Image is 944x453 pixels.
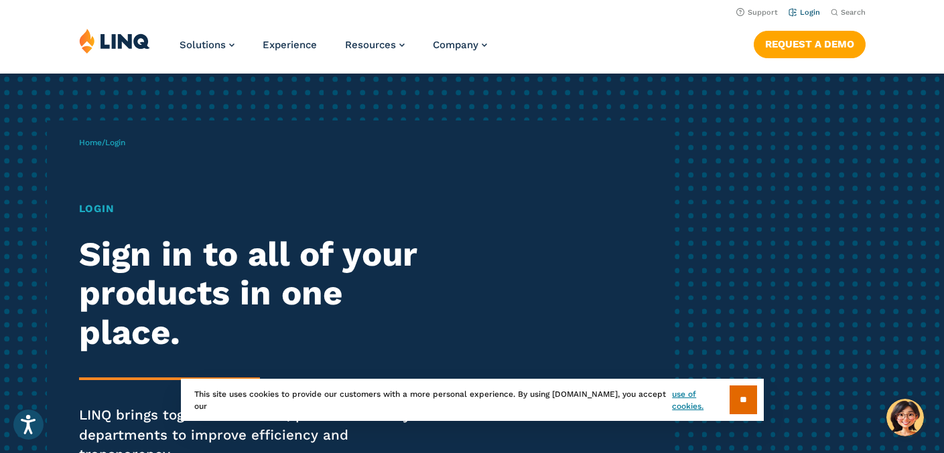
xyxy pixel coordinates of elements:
a: Company [433,39,487,51]
a: Home [79,138,102,147]
div: This site uses cookies to provide our customers with a more personal experience. By using [DOMAIN... [181,379,764,421]
nav: Button Navigation [754,28,866,58]
a: Solutions [180,39,234,51]
span: Solutions [180,39,226,51]
h2: Sign in to all of your products in one place. [79,235,443,352]
span: Resources [345,39,396,51]
span: Login [105,138,125,147]
span: Search [841,8,866,17]
nav: Primary Navigation [180,28,487,72]
a: Experience [263,39,317,51]
a: Support [736,8,778,17]
a: Request a Demo [754,31,866,58]
a: Login [789,8,820,17]
button: Hello, have a question? Let’s chat. [886,399,924,436]
span: Company [433,39,478,51]
img: LINQ | K‑12 Software [79,28,150,54]
span: / [79,138,125,147]
h1: Login [79,201,443,216]
a: Resources [345,39,405,51]
button: Open Search Bar [831,7,866,17]
a: use of cookies. [672,388,729,412]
